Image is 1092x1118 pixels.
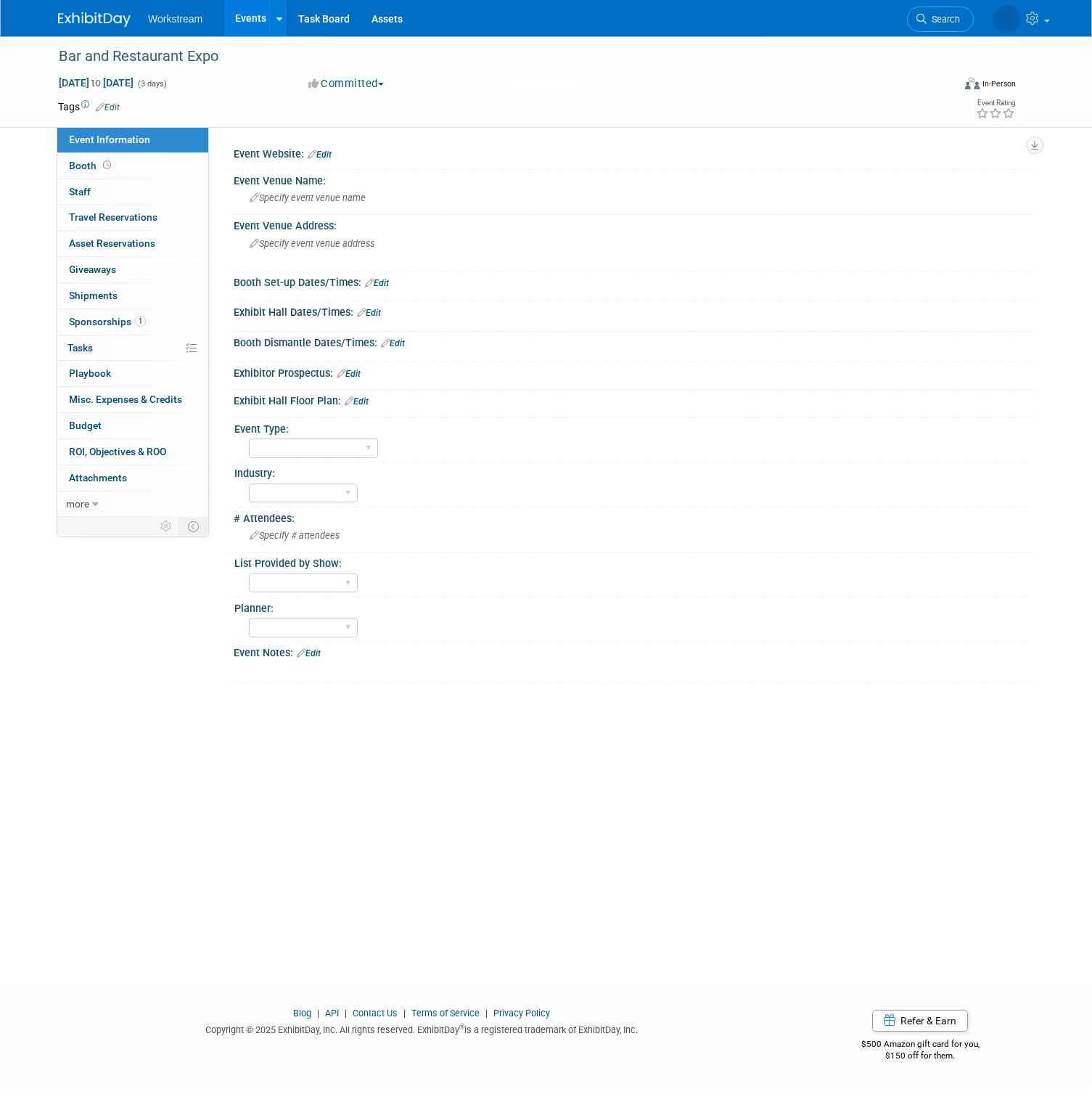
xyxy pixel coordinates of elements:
[148,13,202,25] span: Workstream
[57,491,208,517] a: more
[234,143,1034,162] div: Event Website:
[58,1020,784,1037] div: Copyright © 2025 ExhibitDay, Inc. All rights reserved. ExhibitDay is a registered trademark of Ex...
[57,257,208,282] a: Giveaways
[57,205,208,230] a: Travel Reservations
[234,215,1034,233] div: Event Venue Address:
[872,1010,968,1032] a: Refer & Earn
[874,76,1016,97] div: Event Format
[66,498,89,510] span: more
[69,211,157,223] span: Travel Reservations
[411,1008,480,1019] a: Terms of Service
[250,530,340,541] span: Specify # attendees
[482,1008,491,1019] span: |
[234,552,1027,571] div: List Provided by Show:
[234,170,1034,188] div: Event Venue Name:
[293,1008,311,1019] a: Blog
[67,342,93,354] span: Tasks
[57,283,208,309] a: Shipments
[907,7,974,32] a: Search
[381,338,405,348] a: Edit
[57,465,208,491] a: Attachments
[100,160,114,171] span: Booth not reserved yet
[69,237,155,249] span: Asset Reservations
[341,1008,350,1019] span: |
[400,1008,409,1019] span: |
[58,12,131,27] img: ExhibitDay
[459,1023,464,1031] sup: ®
[58,76,134,89] span: [DATE] [DATE]
[135,316,146,327] span: 1
[57,309,208,335] a: Sponsorships1
[313,1008,323,1019] span: |
[69,290,118,301] span: Shipments
[303,76,390,91] button: Committed
[250,192,366,203] span: Specify event venue name
[57,413,208,438] a: Budget
[982,78,1016,89] div: In-Person
[57,127,208,152] a: Event Information
[57,153,208,179] a: Booth
[806,1029,1034,1062] div: $500 Amazon gift card for you,
[69,186,91,197] span: Staff
[154,517,179,536] td: Personalize Event Tab Strip
[58,99,120,114] td: Tags
[250,238,374,249] span: Specify event venue address
[806,1050,1034,1062] div: $150 off for them.
[234,418,1027,436] div: Event Type:
[297,648,321,658] a: Edit
[234,507,1034,526] div: # Attendees:
[89,77,103,89] span: to
[365,278,389,288] a: Edit
[357,308,381,318] a: Edit
[337,369,361,379] a: Edit
[927,14,960,25] span: Search
[136,79,167,89] span: (3 days)
[345,396,369,407] a: Edit
[234,272,1034,290] div: Booth Set-up Dates/Times:
[69,393,182,405] span: Misc. Expenses & Credits
[234,642,1034,661] div: Event Notes:
[96,102,120,113] a: Edit
[69,420,102,431] span: Budget
[234,390,1034,409] div: Exhibit Hall Floor Plan:
[57,335,208,361] a: Tasks
[234,301,1034,320] div: Exhibit Hall Dates/Times:
[308,150,332,160] a: Edit
[57,361,208,386] a: Playbook
[993,5,1020,33] img: Keira Wiele
[69,264,116,275] span: Giveaways
[57,231,208,256] a: Asset Reservations
[493,1008,550,1019] a: Privacy Policy
[965,78,980,89] img: Format-Inperson.png
[234,462,1027,481] div: Industry:
[54,44,935,70] div: Bar and Restaurant Expo
[57,439,208,465] a: ROI, Objectives & ROO
[57,387,208,412] a: Misc. Expenses & Credits
[325,1008,339,1019] a: API
[353,1008,398,1019] a: Contact Us
[69,160,114,171] span: Booth
[234,332,1034,351] div: Booth Dismantle Dates/Times:
[234,597,1027,616] div: Planner:
[976,99,1015,107] div: Event Rating
[69,367,111,379] span: Playbook
[57,179,208,205] a: Staff
[179,517,209,536] td: Toggle Event Tabs
[234,362,1034,381] div: Exhibitor Prospectus:
[69,446,166,457] span: ROI, Objectives & ROO
[69,472,127,483] span: Attachments
[69,134,150,145] span: Event Information
[69,316,146,327] span: Sponsorships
